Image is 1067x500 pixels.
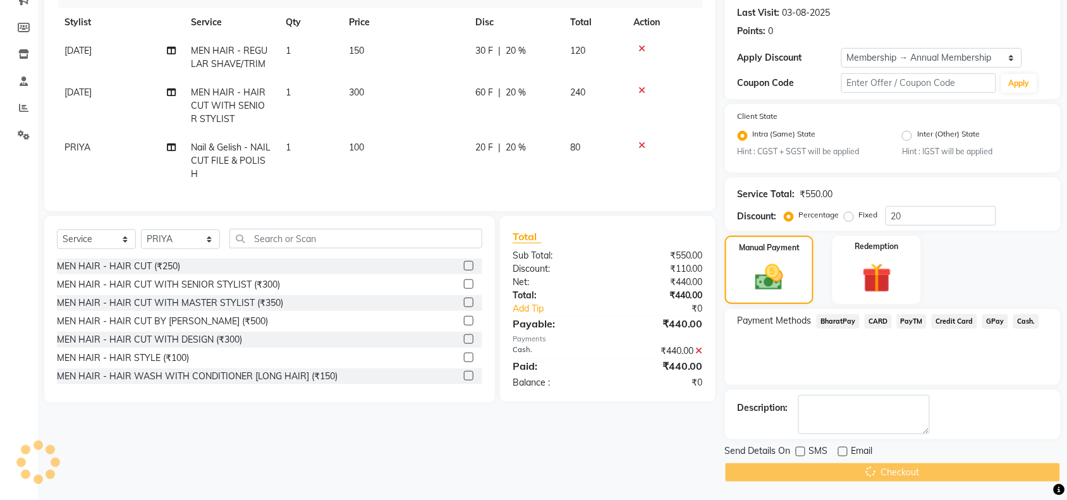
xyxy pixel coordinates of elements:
div: ₹550.00 [800,188,833,201]
span: PRIYA [64,142,90,153]
th: Qty [278,8,341,37]
small: Hint : CGST + SGST will be applied [738,146,883,157]
span: [DATE] [64,45,92,56]
div: Payments [513,334,703,345]
div: ₹440.00 [607,289,712,302]
span: 80 [570,142,580,153]
span: 120 [570,45,585,56]
span: 20 F [475,141,493,154]
div: ₹440.00 [607,345,712,358]
th: Price [341,8,468,37]
span: SMS [809,444,828,460]
span: Send Details On [725,444,791,460]
div: ₹550.00 [607,249,712,262]
div: MEN HAIR - HAIR CUT WITH MASTER STYLIST (₹350) [57,296,283,310]
div: MEN HAIR - HAIR CUT (₹250) [57,260,180,273]
div: MEN HAIR - HAIR CUT WITH SENIOR STYLIST (₹300) [57,278,280,291]
span: MEN HAIR - HAIR CUT WITH SENIOR STYLIST [191,87,265,125]
button: Apply [1001,74,1037,93]
div: Discount: [738,210,777,223]
div: MEN HAIR - HAIR STYLE (₹100) [57,351,189,365]
div: Balance : [503,376,608,389]
span: | [498,86,501,99]
span: Total [513,230,542,243]
span: Cash. [1013,314,1039,329]
span: | [498,44,501,58]
div: Apply Discount [738,51,841,64]
div: ₹0 [625,302,712,315]
img: _gift.svg [853,260,901,296]
label: Client State [738,111,778,122]
span: 30 F [475,44,493,58]
th: Stylist [57,8,183,37]
div: Points: [738,25,766,38]
span: BharatPay [817,314,860,329]
a: Add Tip [503,302,625,315]
small: Hint : IGST will be applied [902,146,1047,157]
label: Redemption [855,241,899,252]
label: Manual Payment [739,242,800,253]
div: Sub Total: [503,249,608,262]
div: Discount: [503,262,608,276]
div: Payable: [503,316,608,331]
span: | [498,141,501,154]
div: Total: [503,289,608,302]
div: Paid: [503,358,608,374]
div: Last Visit: [738,6,780,20]
span: Credit Card [932,314,977,329]
span: PayTM [897,314,927,329]
span: MEN HAIR - REGULAR SHAVE/TRIM [191,45,267,70]
div: ₹440.00 [607,276,712,289]
span: GPay [982,314,1008,329]
div: ₹440.00 [607,316,712,331]
span: [DATE] [64,87,92,98]
div: MEN HAIR - HAIR CUT BY [PERSON_NAME] (₹500) [57,315,268,328]
div: Net: [503,276,608,289]
th: Action [626,8,703,37]
div: Description: [738,401,788,415]
span: 150 [349,45,364,56]
div: Cash. [503,345,608,358]
div: Service Total: [738,188,795,201]
label: Inter (Other) State [917,128,980,143]
input: Search or Scan [229,229,482,248]
input: Enter Offer / Coupon Code [841,73,996,93]
div: MEN HAIR - HAIR WASH WITH CONDITIONER [LONG HAIR] (₹150) [57,370,338,383]
th: Disc [468,8,563,37]
div: MEN HAIR - HAIR CUT WITH DESIGN (₹300) [57,333,242,346]
span: 300 [349,87,364,98]
div: 0 [769,25,774,38]
span: 60 F [475,86,493,99]
div: Coupon Code [738,76,841,90]
th: Total [563,8,626,37]
label: Intra (Same) State [753,128,816,143]
th: Service [183,8,278,37]
div: ₹0 [607,376,712,389]
span: Email [851,444,873,460]
img: _cash.svg [747,261,792,293]
span: 20 % [506,141,526,154]
span: CARD [865,314,892,329]
span: Nail & Gelish - NAIL CUT FILE & POLISH [191,142,271,180]
span: Payment Methods [738,314,812,327]
div: ₹110.00 [607,262,712,276]
span: 240 [570,87,585,98]
span: 20 % [506,86,526,99]
label: Percentage [799,209,839,221]
span: 1 [286,87,291,98]
label: Fixed [859,209,878,221]
span: 20 % [506,44,526,58]
span: 100 [349,142,364,153]
div: ₹440.00 [607,358,712,374]
span: 1 [286,142,291,153]
div: 03-08-2025 [783,6,831,20]
span: 1 [286,45,291,56]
